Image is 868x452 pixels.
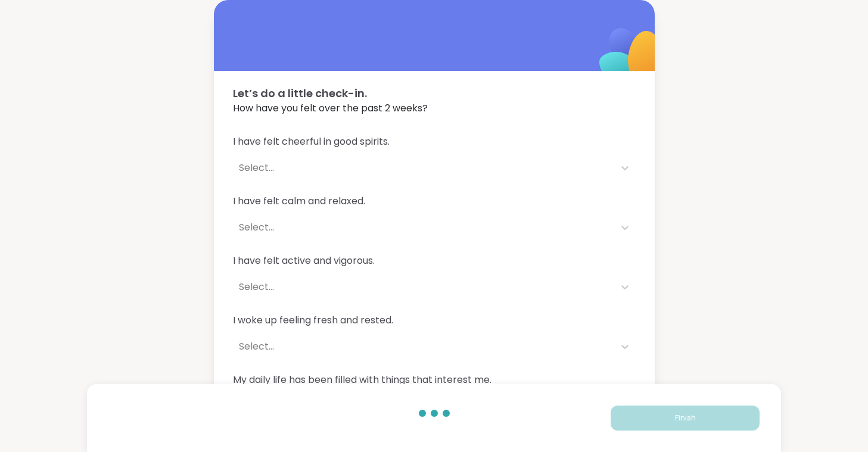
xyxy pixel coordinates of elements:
[239,161,608,175] div: Select...
[233,85,636,101] span: Let’s do a little check-in.
[233,135,636,149] span: I have felt cheerful in good spirits.
[675,413,696,423] span: Finish
[233,313,636,328] span: I woke up feeling fresh and rested.
[233,254,636,268] span: I have felt active and vigorous.
[239,220,608,235] div: Select...
[239,339,608,354] div: Select...
[233,373,636,387] span: My daily life has been filled with things that interest me.
[233,194,636,208] span: I have felt calm and relaxed.
[233,101,636,116] span: How have you felt over the past 2 weeks?
[611,406,760,431] button: Finish
[239,280,608,294] div: Select...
